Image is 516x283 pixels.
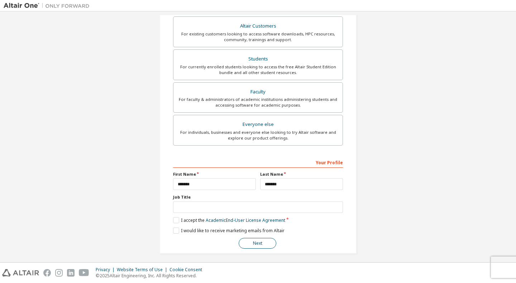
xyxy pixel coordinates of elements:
img: instagram.svg [55,269,63,277]
div: Website Terms of Use [117,267,169,273]
div: Everyone else [178,119,338,130]
label: First Name [173,171,256,177]
img: facebook.svg [43,269,51,277]
img: altair_logo.svg [2,269,39,277]
label: I accept the [173,217,285,223]
img: linkedin.svg [67,269,75,277]
img: Altair One [4,2,93,9]
div: Altair Customers [178,21,338,31]
div: Your Profile [173,156,343,168]
button: Next [239,238,276,249]
label: Last Name [260,171,343,177]
div: Faculty [178,87,338,97]
div: For existing customers looking to access software downloads, HPC resources, community, trainings ... [178,31,338,43]
div: For individuals, businesses and everyone else looking to try Altair software and explore our prod... [178,130,338,141]
label: Job Title [173,194,343,200]
p: © 2025 Altair Engineering, Inc. All Rights Reserved. [96,273,206,279]
div: Students [178,54,338,64]
div: For currently enrolled students looking to access the free Altair Student Edition bundle and all ... [178,64,338,75]
label: I would like to receive marketing emails from Altair [173,228,285,234]
div: For faculty & administrators of academic institutions administering students and accessing softwa... [178,97,338,108]
div: Cookie Consent [169,267,206,273]
img: youtube.svg [79,269,89,277]
a: Academic End-User License Agreement [206,217,285,223]
div: Privacy [96,267,117,273]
